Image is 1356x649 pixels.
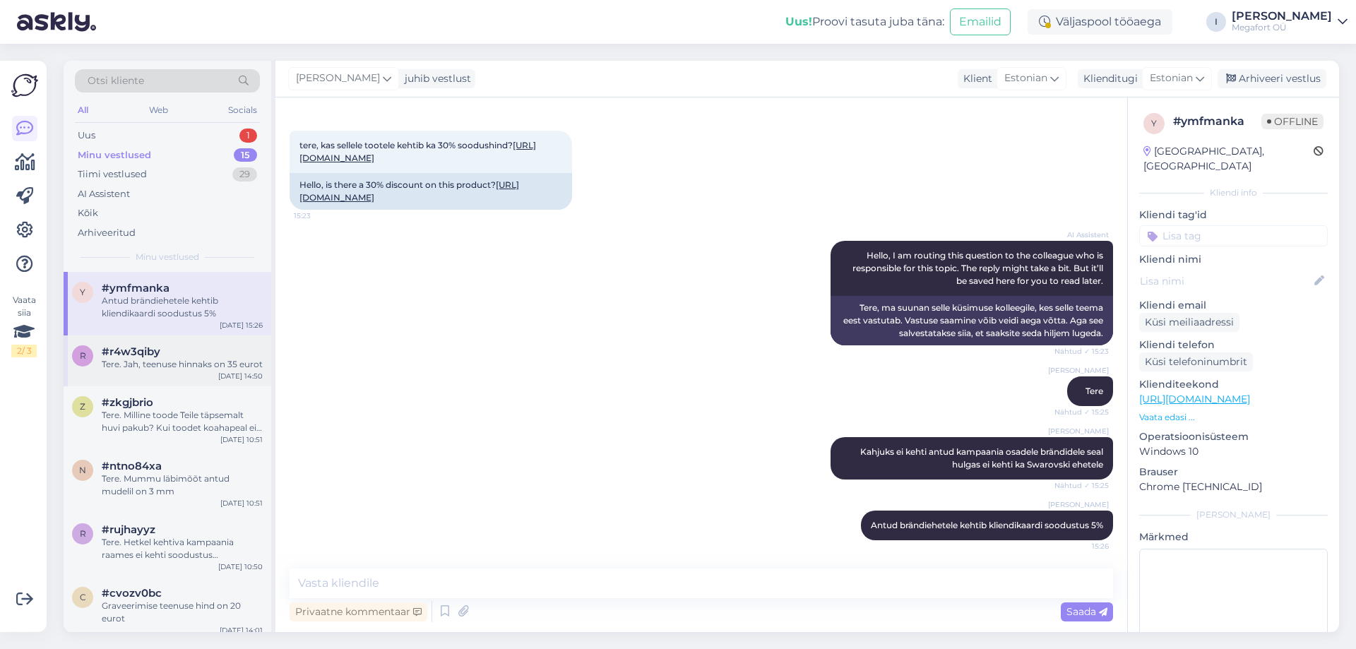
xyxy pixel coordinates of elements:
div: Tere. Mummu läbimõõt antud mudelil on 3 mm [102,472,263,498]
div: Privaatne kommentaar [290,602,427,621]
span: Otsi kliente [88,73,144,88]
div: Hello, is there a 30% discount on this product? [290,173,572,210]
p: Kliendi telefon [1139,338,1328,352]
p: Chrome [TECHNICAL_ID] [1139,480,1328,494]
span: r [80,350,86,361]
div: Socials [225,101,260,119]
div: Kliendi info [1139,186,1328,199]
div: Proovi tasuta juba täna: [785,13,944,30]
div: Tere. Milline toode Teile täpsemalt huvi pakub? Kui toodet koahapeal ei ole siis [PERSON_NAME] [P... [102,409,263,434]
div: Küsi telefoninumbrit [1139,352,1253,371]
div: [DATE] 14:50 [218,371,263,381]
span: y [80,287,85,297]
div: Arhiveeri vestlus [1218,69,1326,88]
p: Kliendi email [1139,298,1328,313]
div: [DATE] 10:51 [220,434,263,445]
div: Tere, ma suunan selle küsimuse kolleegile, kes selle teema eest vastutab. Vastuse saamine võib ve... [831,296,1113,345]
span: n [79,465,86,475]
span: Tere [1086,386,1103,396]
span: #zkgjbrio [102,396,153,409]
span: Nähtud ✓ 15:25 [1054,480,1109,491]
span: Minu vestlused [136,251,199,263]
span: z [80,401,85,412]
div: [DATE] 10:50 [218,561,263,572]
div: # ymfmanka [1173,113,1261,130]
b: Uus! [785,15,812,28]
p: Märkmed [1139,530,1328,544]
div: I [1206,12,1226,32]
span: 15:23 [294,210,347,221]
span: Nähtud ✓ 15:25 [1054,407,1109,417]
span: #r4w3qiby [102,345,160,358]
div: Arhiveeritud [78,226,136,240]
span: y [1151,118,1157,129]
span: 15:26 [1056,541,1109,552]
p: Brauser [1139,465,1328,480]
input: Lisa tag [1139,225,1328,246]
div: Tiimi vestlused [78,167,147,181]
span: c [80,592,86,602]
div: 29 [232,167,257,181]
div: Web [146,101,171,119]
div: Antud brändiehetele kehtib kliendikaardi soodustus 5% [102,294,263,320]
div: Klient [958,71,992,86]
div: Tere. Hetkel kehtiva kampaania raames ei kehti soodustus Nomination [PERSON_NAME] ehetele. Nomina... [102,536,263,561]
div: Minu vestlused [78,148,151,162]
div: Vaata siia [11,294,37,357]
div: Kõik [78,206,98,220]
span: #ntno84xa [102,460,162,472]
div: Tere. Jah, teenuse hinnaks on 35 eurot [102,358,263,371]
div: [PERSON_NAME] [1232,11,1332,22]
span: Saada [1066,605,1107,618]
p: Kliendi nimi [1139,252,1328,267]
span: #cvozv0bc [102,587,162,600]
p: Vaata edasi ... [1139,411,1328,424]
p: Operatsioonisüsteem [1139,429,1328,444]
div: [DATE] 14:01 [220,625,263,636]
span: Antud brändiehetele kehtib kliendikaardi soodustus 5% [871,520,1103,530]
span: #rujhayyz [102,523,155,536]
span: Estonian [1004,71,1047,86]
div: 15 [234,148,257,162]
div: Väljaspool tööaega [1028,9,1172,35]
div: 2 / 3 [11,345,37,357]
div: All [75,101,91,119]
div: Megafort OÜ [1232,22,1332,33]
p: Kliendi tag'id [1139,208,1328,222]
div: juhib vestlust [399,71,471,86]
span: [PERSON_NAME] [1048,499,1109,510]
div: Küsi meiliaadressi [1139,313,1239,332]
input: Lisa nimi [1140,273,1312,289]
div: Uus [78,129,95,143]
div: [GEOGRAPHIC_DATA], [GEOGRAPHIC_DATA] [1143,144,1314,174]
span: [PERSON_NAME] [296,71,380,86]
span: Hello, I am routing this question to the colleague who is responsible for this topic. The reply m... [852,250,1105,286]
span: tere, kas sellele tootele kehtib ka 30% soodushind? [299,140,536,163]
span: [PERSON_NAME] [1048,426,1109,436]
p: Klienditeekond [1139,377,1328,392]
div: [DATE] 15:26 [220,320,263,331]
div: Klienditugi [1078,71,1138,86]
span: #ymfmanka [102,282,169,294]
div: 1 [239,129,257,143]
span: r [80,528,86,539]
span: Kahjuks ei kehti antud kampaania osadele brändidele seal hulgas ei kehti ka Swarovski ehetele [860,446,1105,470]
div: AI Assistent [78,187,130,201]
div: [DATE] 10:51 [220,498,263,508]
a: [URL][DOMAIN_NAME] [1139,393,1250,405]
img: Askly Logo [11,72,38,99]
span: [PERSON_NAME] [1048,365,1109,376]
div: Graveerimise teenuse hind on 20 eurot [102,600,263,625]
span: Nähtud ✓ 15:23 [1054,346,1109,357]
p: Windows 10 [1139,444,1328,459]
span: Offline [1261,114,1324,129]
div: [PERSON_NAME] [1139,508,1328,521]
span: AI Assistent [1056,230,1109,240]
a: [PERSON_NAME]Megafort OÜ [1232,11,1348,33]
span: Estonian [1150,71,1193,86]
button: Emailid [950,8,1011,35]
